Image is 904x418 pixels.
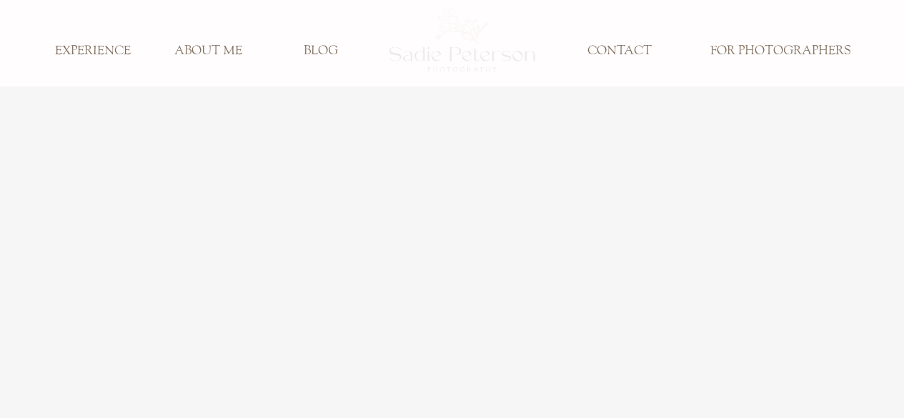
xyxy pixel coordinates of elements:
a: FOR PHOTOGRAPHERS [700,44,861,59]
a: ABOUT ME [162,44,256,59]
a: EXPERIENCE [46,44,140,59]
a: CONTACT [572,44,667,59]
a: BLOG [274,44,368,59]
